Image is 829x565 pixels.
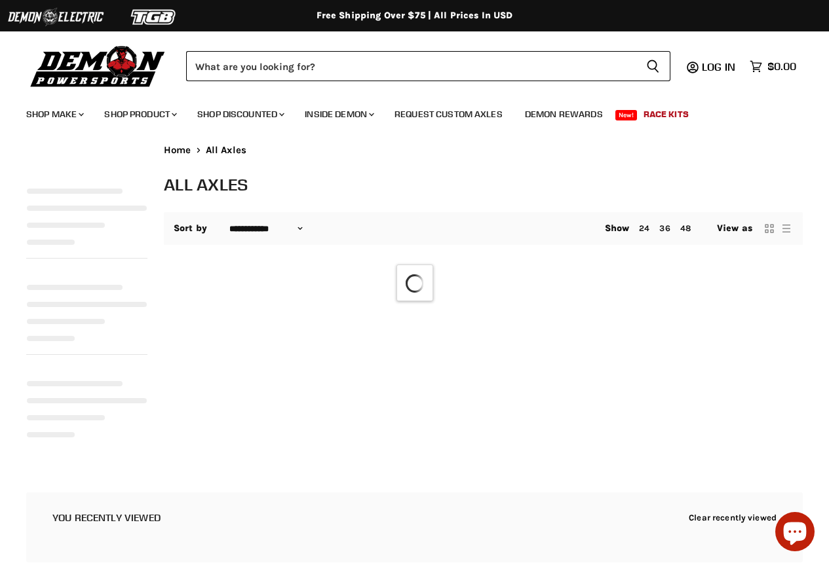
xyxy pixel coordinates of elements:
[7,5,105,29] img: Demon Electric Logo 2
[16,101,92,128] a: Shop Make
[94,101,185,128] a: Shop Product
[52,512,161,523] h2: You recently viewed
[385,101,512,128] a: Request Custom Axles
[105,5,203,29] img: TGB Logo 2
[164,145,803,156] nav: Breadcrumbs
[174,223,207,234] label: Sort by
[717,223,752,234] span: View as
[515,101,613,128] a: Demon Rewards
[763,222,776,235] button: grid view
[615,110,638,120] span: New!
[743,57,803,76] a: $0.00
[16,96,793,128] ul: Main menu
[164,145,191,156] a: Home
[702,60,735,73] span: Log in
[780,222,793,235] button: list view
[636,51,670,81] button: Search
[605,223,630,234] span: Show
[639,223,649,233] a: 24
[680,223,691,233] a: 48
[186,51,636,81] input: Search
[164,173,803,195] h1: All Axles
[186,51,670,81] form: Product
[206,145,246,156] span: All Axles
[771,512,819,555] inbox-online-store-chat: Shopify online store chat
[295,101,382,128] a: Inside Demon
[187,101,292,128] a: Shop Discounted
[696,61,743,73] a: Log in
[767,60,796,73] span: $0.00
[26,43,170,89] img: Demon Powersports
[689,513,777,522] button: Clear recently viewed
[659,223,670,233] a: 36
[634,101,699,128] a: Race Kits
[164,212,803,245] nav: Collection utilities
